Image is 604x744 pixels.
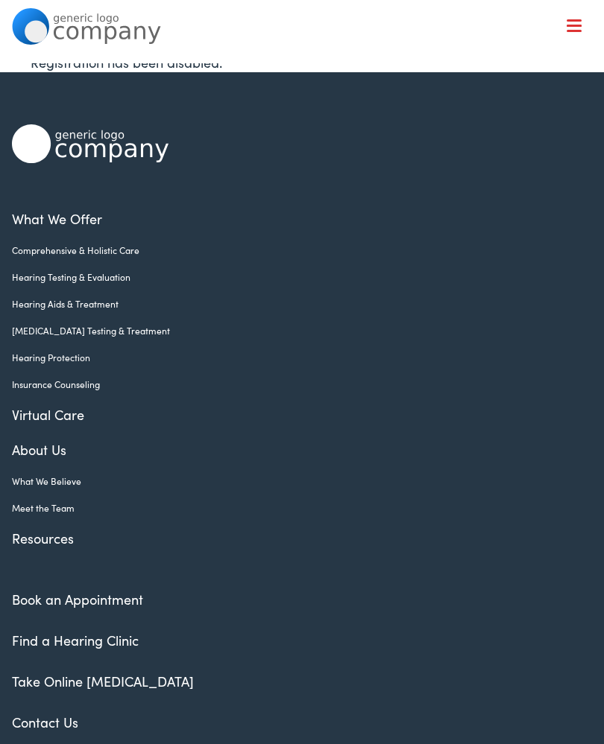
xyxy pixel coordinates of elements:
a: Book an Appointment [12,590,143,608]
a: Meet the Team [12,501,570,515]
a: Take Online [MEDICAL_DATA] [12,672,194,690]
a: Comprehensive & Holistic Care [12,244,570,257]
a: Resources [12,528,570,548]
a: [MEDICAL_DATA] Testing & Treatment [12,324,570,337]
a: Hearing Aids & Treatment [12,297,570,311]
a: Insurance Counseling [12,378,570,391]
img: Alpaca Audiology [12,124,169,163]
a: Hearing Testing & Evaluation [12,270,570,284]
a: What We Offer [23,60,592,106]
a: What We Offer [12,209,570,229]
a: Contact Us [12,713,78,731]
a: Find a Hearing Clinic [12,631,139,649]
a: Hearing Protection [12,351,570,364]
a: About Us [12,439,570,460]
a: What We Believe [12,474,570,488]
a: Virtual Care [12,404,570,425]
